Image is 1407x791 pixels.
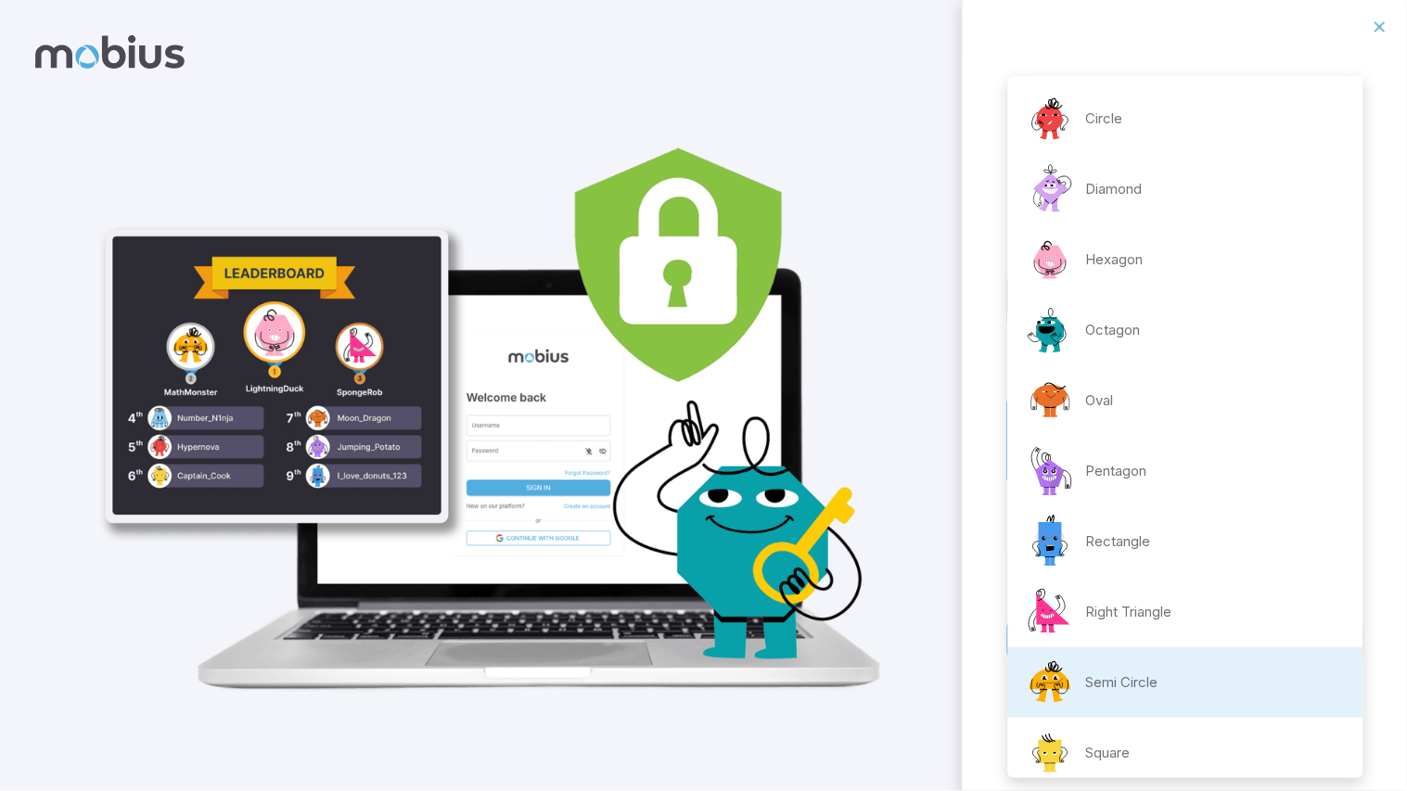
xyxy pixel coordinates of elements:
[1023,443,1079,499] img: pentagon.svg
[1023,373,1079,428] img: oval.svg
[1086,108,1123,129] p: Circle
[1086,390,1114,411] p: Oval
[1086,743,1131,763] p: Square
[1086,461,1147,481] p: Pentagon
[1023,302,1079,358] img: octagon.svg
[1023,655,1079,710] img: semi-circle.svg
[1086,531,1151,552] p: Rectangle
[1086,179,1143,199] p: Diamond
[1086,320,1141,340] p: Octagon
[1023,725,1079,781] img: square.svg
[1023,91,1079,147] img: circle.svg
[1023,514,1079,569] img: rectangle.svg
[1023,232,1079,287] img: hexagon.svg
[1086,602,1172,622] p: Right Triangle
[1086,249,1144,270] p: Hexagon
[1023,161,1079,217] img: diamond.svg
[1023,584,1079,640] img: right-triangle.svg
[1086,672,1158,693] p: Semi Circle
